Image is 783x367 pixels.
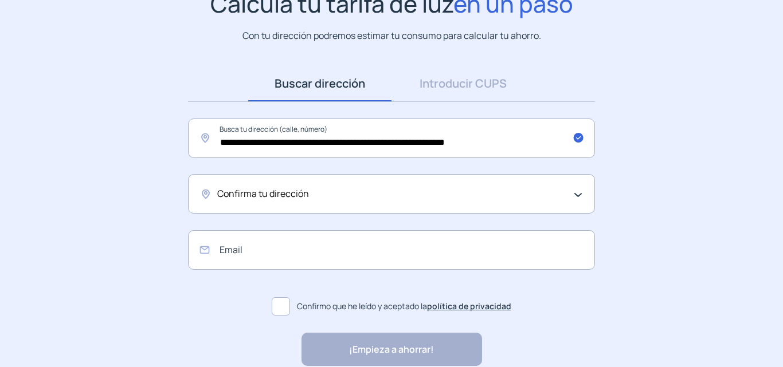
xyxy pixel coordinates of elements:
a: política de privacidad [427,301,511,311]
span: Confirma tu dirección [217,187,309,202]
a: Buscar dirección [248,66,391,101]
p: Con tu dirección podremos estimar tu consumo para calcular tu ahorro. [242,29,541,43]
span: Confirmo que he leído y aceptado la [297,300,511,313]
a: Introducir CUPS [391,66,535,101]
